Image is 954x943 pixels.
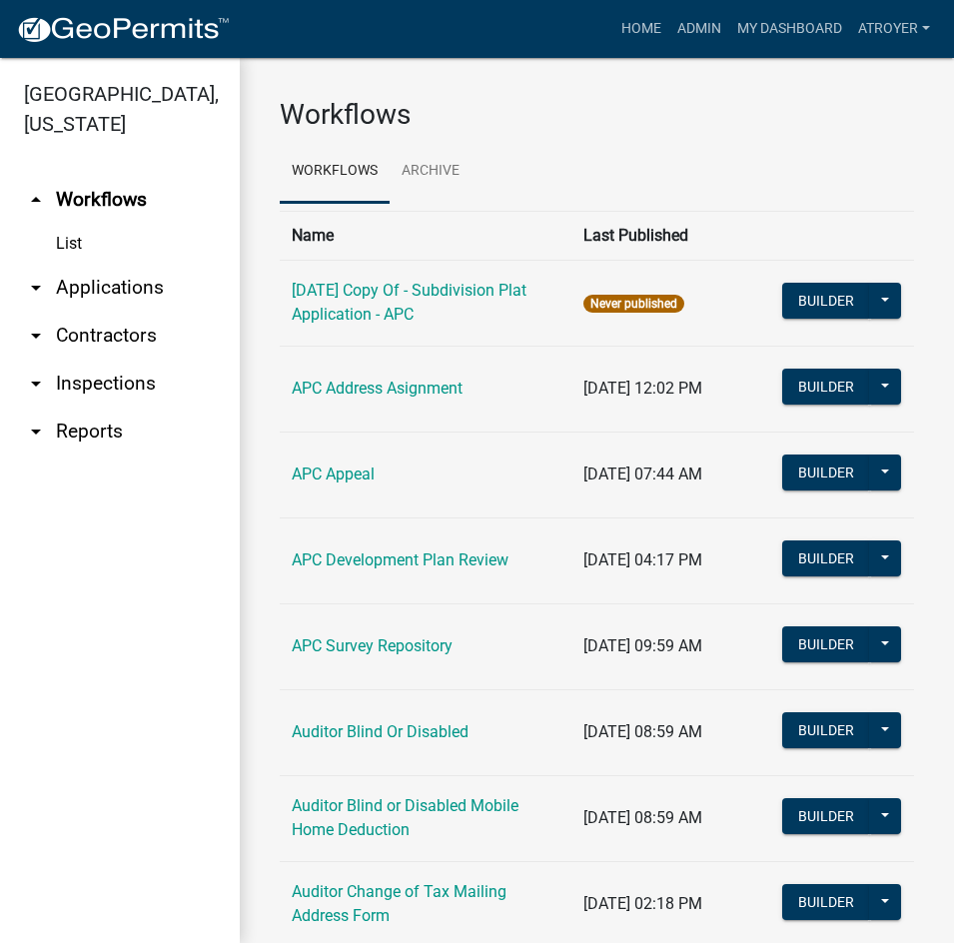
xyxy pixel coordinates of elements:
[782,884,870,920] button: Builder
[583,379,702,398] span: [DATE] 12:02 PM
[583,465,702,483] span: [DATE] 07:44 AM
[292,796,518,839] a: Auditor Blind or Disabled Mobile Home Deduction
[782,540,870,576] button: Builder
[292,281,526,324] a: [DATE] Copy Of - Subdivision Plat Application - APC
[571,211,769,260] th: Last Published
[24,188,48,212] i: arrow_drop_up
[782,369,870,405] button: Builder
[583,722,702,741] span: [DATE] 08:59 AM
[729,10,850,48] a: My Dashboard
[292,722,469,741] a: Auditor Blind Or Disabled
[583,636,702,655] span: [DATE] 09:59 AM
[292,379,463,398] a: APC Address Asignment
[24,420,48,444] i: arrow_drop_down
[782,798,870,834] button: Builder
[390,140,472,204] a: Archive
[292,550,508,569] a: APC Development Plan Review
[782,626,870,662] button: Builder
[782,712,870,748] button: Builder
[24,372,48,396] i: arrow_drop_down
[782,455,870,490] button: Builder
[280,211,571,260] th: Name
[583,295,684,313] span: Never published
[613,10,669,48] a: Home
[280,140,390,204] a: Workflows
[280,98,914,132] h3: Workflows
[292,636,453,655] a: APC Survey Repository
[24,324,48,348] i: arrow_drop_down
[292,882,506,925] a: Auditor Change of Tax Mailing Address Form
[583,808,702,827] span: [DATE] 08:59 AM
[583,894,702,913] span: [DATE] 02:18 PM
[669,10,729,48] a: Admin
[292,465,375,483] a: APC Appeal
[24,276,48,300] i: arrow_drop_down
[782,283,870,319] button: Builder
[850,10,938,48] a: atroyer
[583,550,702,569] span: [DATE] 04:17 PM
